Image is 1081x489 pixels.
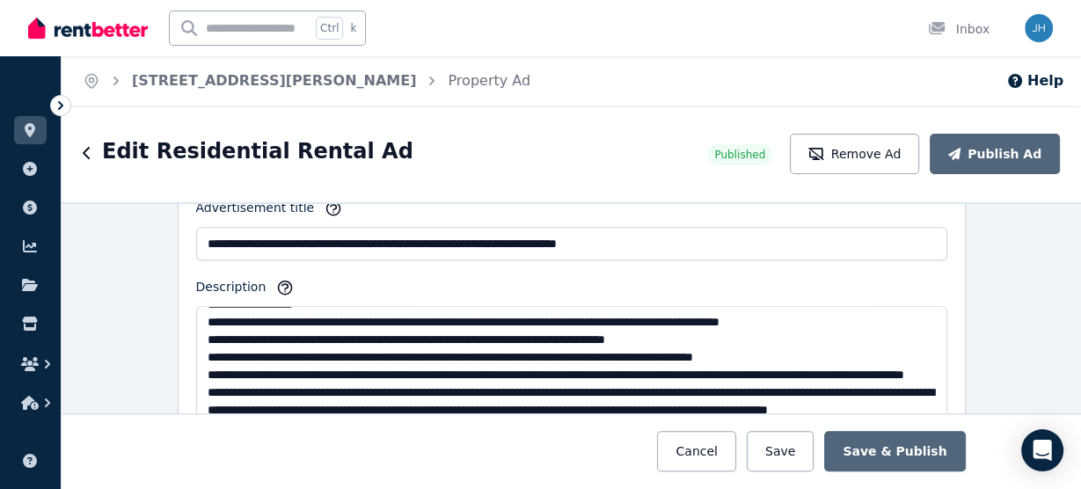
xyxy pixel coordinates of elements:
img: RentBetter [28,15,148,41]
button: Save & Publish [824,431,965,471]
a: [STREET_ADDRESS][PERSON_NAME] [132,72,416,89]
button: Help [1006,70,1063,91]
span: Published [714,148,765,162]
span: k [350,21,356,35]
a: Property Ad [448,72,530,89]
label: Advertisement title [196,199,315,223]
div: Inbox [928,20,990,38]
nav: Breadcrumb [62,56,551,106]
label: Description [196,278,267,303]
img: Serenity Stays Management Pty Ltd [1025,14,1053,42]
button: Remove Ad [790,134,919,174]
button: Publish Ad [930,134,1060,174]
span: Ctrl [316,17,343,40]
h1: Edit Residential Rental Ad [102,137,413,165]
div: Open Intercom Messenger [1021,429,1063,471]
button: Save [747,431,814,471]
button: Cancel [657,431,735,471]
